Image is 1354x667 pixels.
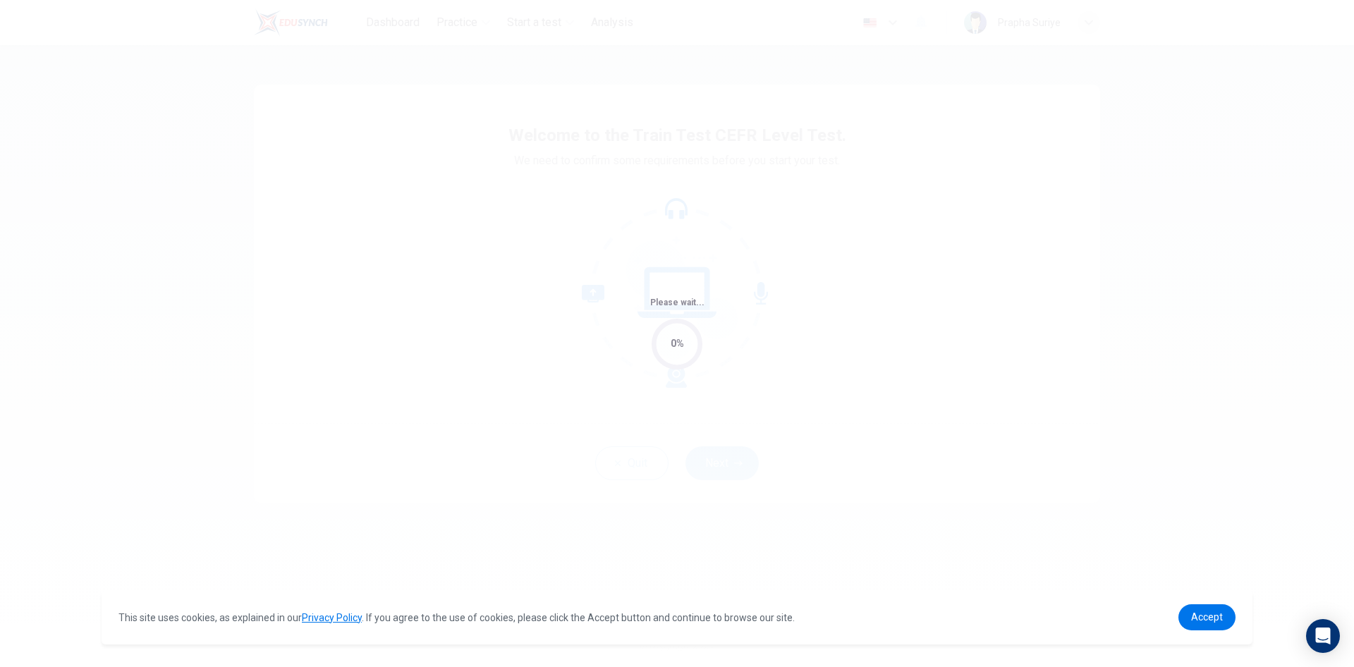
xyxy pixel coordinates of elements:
[1306,619,1340,653] div: Open Intercom Messenger
[302,612,362,623] a: Privacy Policy
[650,298,705,307] span: Please wait...
[118,612,795,623] span: This site uses cookies, as explained in our . If you agree to the use of cookies, please click th...
[102,590,1252,644] div: cookieconsent
[1178,604,1236,630] a: dismiss cookie message
[1191,611,1223,623] span: Accept
[671,336,684,352] div: 0%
